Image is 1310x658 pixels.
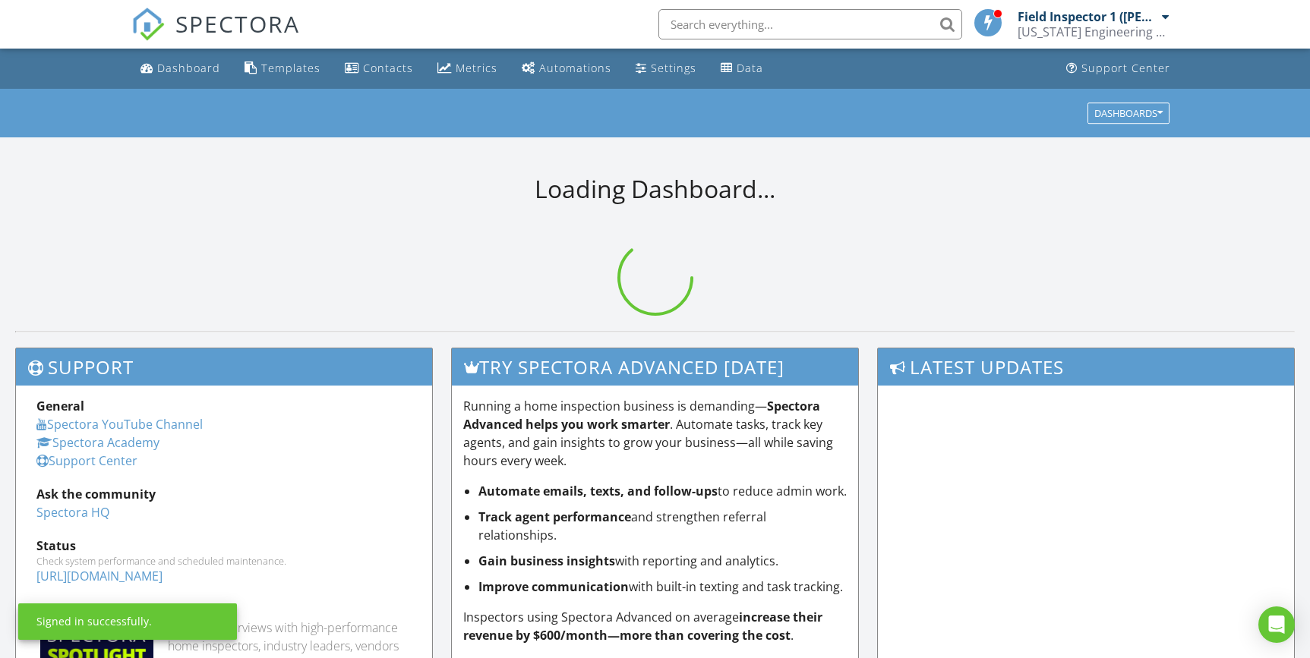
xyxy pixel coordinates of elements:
[36,504,109,521] a: Spectora HQ
[452,348,859,386] h3: Try spectora advanced [DATE]
[478,483,718,499] strong: Automate emails, texts, and follow-ups
[658,9,962,39] input: Search everything...
[878,348,1294,386] h3: Latest Updates
[463,397,848,470] p: Running a home inspection business is demanding— . Automate tasks, track key agents, and gain ins...
[715,55,769,83] a: Data
[463,609,822,644] strong: increase their revenue by $600/month—more than covering the cost
[1018,9,1158,24] div: Field Inspector 1 ([PERSON_NAME])
[131,8,165,41] img: The Best Home Inspection Software - Spectora
[1087,102,1170,124] button: Dashboards
[36,555,412,567] div: Check system performance and scheduled maintenance.
[36,416,203,433] a: Spectora YouTube Channel
[478,508,631,525] strong: Track agent performance
[431,55,503,83] a: Metrics
[651,61,696,75] div: Settings
[1060,55,1176,83] a: Support Center
[1094,108,1163,118] div: Dashboards
[456,61,497,75] div: Metrics
[516,55,617,83] a: Automations (Basic)
[36,614,152,629] div: Signed in successfully.
[134,55,226,83] a: Dashboard
[1081,61,1170,75] div: Support Center
[16,348,432,386] h3: Support
[539,61,611,75] div: Automations
[157,61,220,75] div: Dashboard
[478,578,629,595] strong: Improve communication
[36,452,137,469] a: Support Center
[478,508,848,544] li: and strengthen referral relationships.
[630,55,702,83] a: Settings
[131,20,300,52] a: SPECTORA
[1258,606,1295,643] div: Open Intercom Messenger
[36,568,163,584] a: [URL][DOMAIN_NAME]
[238,55,327,83] a: Templates
[363,61,413,75] div: Contacts
[478,578,848,596] li: with built-in texting and task tracking.
[36,434,159,451] a: Spectora Academy
[478,552,848,570] li: with reporting and analytics.
[737,61,763,75] div: Data
[261,61,320,75] div: Templates
[478,553,615,569] strong: Gain business insights
[1018,24,1170,39] div: Florida Engineering LLC
[36,600,412,619] div: Industry Knowledge
[339,55,419,83] a: Contacts
[36,485,412,503] div: Ask the community
[175,8,300,39] span: SPECTORA
[463,608,848,644] p: Inspectors using Spectora Advanced on average .
[36,398,84,414] strong: General
[478,482,848,500] li: to reduce admin work.
[36,537,412,555] div: Status
[463,398,820,433] strong: Spectora Advanced helps you work smarter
